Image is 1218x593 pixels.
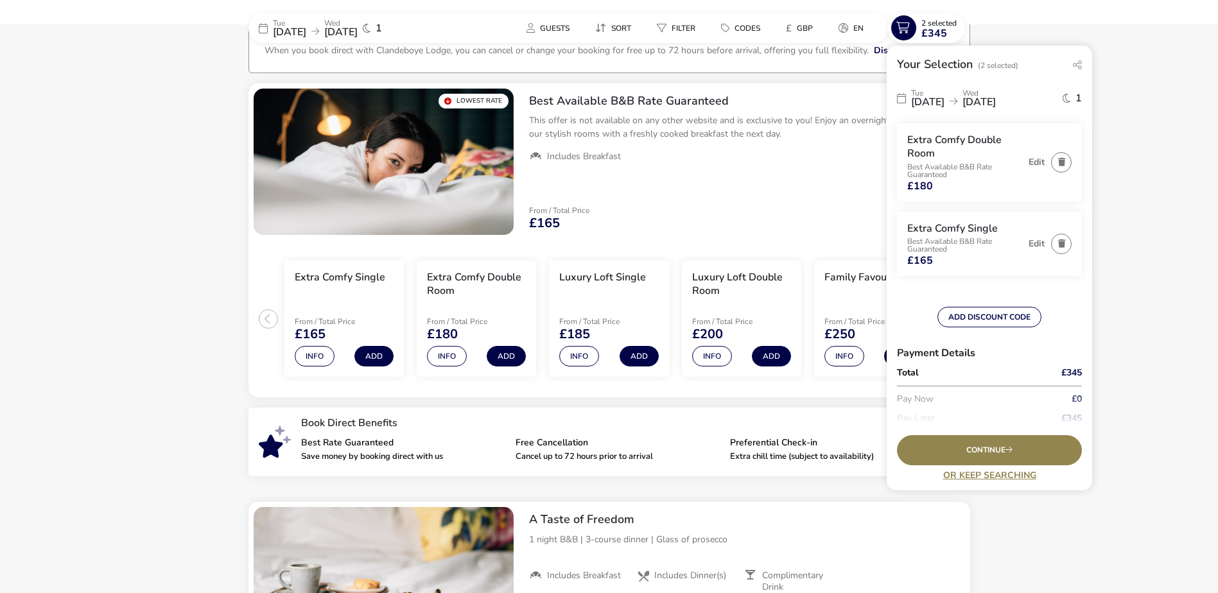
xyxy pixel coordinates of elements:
[911,95,944,109] span: [DATE]
[911,89,944,97] p: Tue
[907,237,1022,253] p: Best Available B&B Rate Guaranteed
[516,452,720,461] p: Cancel up to 72 hours prior to arrival
[692,346,732,366] button: Info
[907,255,933,266] span: £165
[675,255,808,382] swiper-slide: 4 / 7
[439,94,509,108] div: Lowest Rate
[962,95,996,109] span: [DATE]
[248,13,441,43] div: Tue[DATE]Wed[DATE]1
[937,307,1041,327] button: ADD DISCOUNT CODE
[647,19,706,37] button: Filter
[547,151,621,162] span: Includes Breakfast
[907,222,1022,236] h3: Extra Comfy Single
[692,318,783,325] p: From / Total Price
[897,390,1045,409] p: Pay Now
[487,346,526,366] button: Add
[1029,239,1045,248] button: Edit
[797,23,813,33] span: GBP
[301,418,944,428] p: Book Direct Benefits
[529,512,960,527] h2: A Taste of Freedom
[853,23,864,33] span: en
[620,346,659,366] button: Add
[1075,93,1082,103] span: 1
[672,23,695,33] span: Filter
[559,318,650,325] p: From / Total Price
[776,19,823,37] button: £GBP
[516,19,585,37] naf-pibe-menu-bar-item: Guests
[828,19,874,37] button: en
[547,570,621,581] span: Includes Breakfast
[888,13,970,43] naf-pibe-menu-bar-item: 2 Selected£345
[559,328,590,341] span: £185
[907,181,933,191] span: £180
[301,452,505,461] p: Save money by booking direct with us
[828,19,879,37] naf-pibe-menu-bar-item: en
[884,346,923,366] button: Add
[519,83,970,173] div: Best Available B&B Rate GuaranteedThis offer is not available on any other website and is exclusi...
[897,56,973,72] h2: Your Selection
[585,19,647,37] naf-pibe-menu-bar-item: Sort
[824,328,855,341] span: £250
[516,438,720,447] p: Free Cancellation
[824,271,903,284] h3: Family Favourite
[273,19,306,27] p: Tue
[762,570,842,593] span: Complimentary Drink
[921,18,957,28] span: 2 Selected
[1061,368,1082,377] span: £345
[540,23,570,33] span: Guests
[585,19,641,37] button: Sort
[427,328,458,341] span: £180
[265,44,869,56] p: When you book direct with Clandeboye Lodge, you can cancel or change your booking for free up to ...
[692,328,723,341] span: £200
[529,94,960,108] h2: Best Available B&B Rate Guaranteed
[559,271,646,284] h3: Luxury Loft Single
[907,133,1022,160] h3: Extra Comfy Double Room
[808,255,940,382] swiper-slide: 5 / 7
[1029,157,1045,167] button: Edit
[559,346,599,366] button: Info
[295,318,386,325] p: From / Total Price
[692,271,791,298] h3: Luxury Loft Double Room
[301,438,505,447] p: Best Rate Guaranteed
[1072,395,1082,404] span: £0
[897,83,1082,113] div: Tue[DATE]Wed[DATE]1
[654,570,726,581] span: Includes Dinner(s)
[730,452,934,461] p: Extra chill time (subject to availability)
[611,23,631,33] span: Sort
[824,346,864,366] button: Info
[897,470,1082,480] a: Or Keep Searching
[776,19,828,37] naf-pibe-menu-bar-item: £GBP
[529,217,560,230] span: £165
[711,19,776,37] naf-pibe-menu-bar-item: Codes
[254,89,514,235] swiper-slide: 1 / 1
[897,338,1082,368] h3: Payment Details
[874,44,907,57] button: Dismiss
[897,435,1082,465] div: Continue
[427,271,526,298] h3: Extra Comfy Double Room
[824,318,916,325] p: From / Total Price
[711,19,770,37] button: Codes
[529,114,960,141] p: This offer is not available on any other website and is exclusive to you! Enjoy an overnight stay...
[427,346,467,366] button: Info
[752,346,791,366] button: Add
[410,255,543,382] swiper-slide: 2 / 7
[278,255,410,382] swiper-slide: 1 / 7
[324,19,358,27] p: Wed
[1061,414,1082,423] span: £345
[978,60,1018,71] span: (2 Selected)
[295,271,385,284] h3: Extra Comfy Single
[427,318,518,325] p: From / Total Price
[897,409,1045,428] p: Pay Later
[529,533,960,546] p: 1 night B&B | 3-course dinner | Glass of prosecco
[966,446,1013,454] span: Continue
[786,22,792,35] i: £
[295,346,335,366] button: Info
[888,13,965,43] button: 2 Selected£345
[897,368,1045,377] p: Total
[516,19,580,37] button: Guests
[543,255,675,382] swiper-slide: 3 / 7
[730,438,934,447] p: Preferential Check-in
[324,25,358,39] span: [DATE]
[295,328,326,341] span: £165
